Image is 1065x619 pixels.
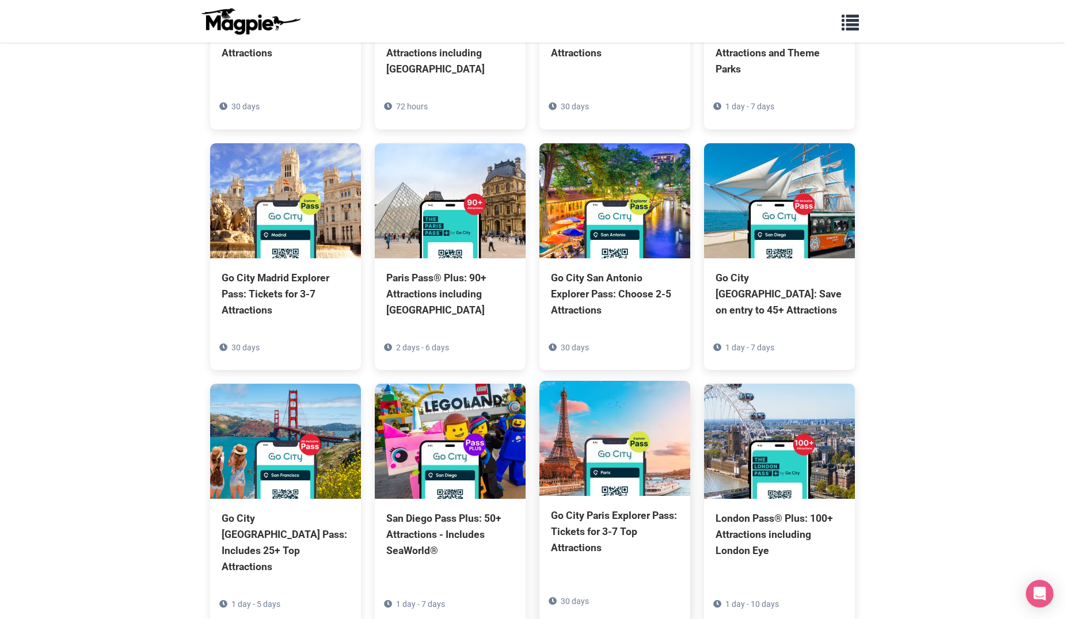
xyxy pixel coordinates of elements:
img: Go City San Francisco Pass: Includes 25+ Top Attractions [210,384,361,499]
img: logo-ab69f6fb50320c5b225c76a69d11143b.png [199,7,302,35]
img: Go City Madrid Explorer Pass: Tickets for 3-7 Attractions [210,143,361,258]
div: San Diego Pass Plus: 50+ Attractions - Includes SeaWorld® [386,510,514,559]
span: 1 day - 7 days [725,102,774,111]
a: San Diego Pass Plus: 50+ Attractions - Includes SeaWorld® 1 day - 7 days [375,384,526,610]
span: 1 day - 7 days [396,599,445,609]
div: [GEOGRAPHIC_DATA] and [GEOGRAPHIC_DATA]: Top Attractions including [GEOGRAPHIC_DATA] [386,13,514,78]
div: Paris Pass® Plus: 90+ Attractions including [GEOGRAPHIC_DATA] [386,270,514,318]
span: 30 days [561,102,589,111]
div: Go City San Antonio Explorer Pass: Choose 2-5 Attractions [551,270,679,318]
span: 30 days [561,597,589,606]
a: Go City San Antonio Explorer Pass: Choose 2-5 Attractions 30 days [539,143,690,370]
div: Go City Madrid Explorer Pass: Tickets for 3-7 Attractions [222,270,349,318]
div: Go City [GEOGRAPHIC_DATA]: Top Attractions and Theme Parks [716,13,843,78]
div: Go City [GEOGRAPHIC_DATA]: Save on entry to 45+ Attractions [716,270,843,318]
img: Go City San Diego Pass: Save on entry to 45+ Attractions [704,143,855,258]
a: Go City Paris Explorer Pass: Tickets for 3-7 Top Attractions 30 days [539,381,690,607]
span: 30 days [231,102,260,111]
img: London Pass® Plus: 100+ Attractions including London Eye [704,384,855,499]
img: Go City San Antonio Explorer Pass: Choose 2-5 Attractions [539,143,690,258]
img: Go City Paris Explorer Pass: Tickets for 3-7 Top Attractions [539,381,690,496]
a: London Pass® Plus: 100+ Attractions including London Eye 1 day - 10 days [704,384,855,610]
a: Paris Pass® Plus: 90+ Attractions including [GEOGRAPHIC_DATA] 2 days - 6 days [375,143,526,370]
span: 72 hours [396,102,428,111]
div: Open Intercom Messenger [1026,580,1053,607]
img: Paris Pass® Plus: 90+ Attractions including Louvre [375,143,526,258]
img: San Diego Pass Plus: 50+ Attractions - Includes SeaWorld® [375,384,526,499]
span: 1 day - 5 days [231,599,280,609]
span: 1 day - 10 days [725,599,779,609]
div: Go City [GEOGRAPHIC_DATA] Pass: Includes 25+ Top Attractions [222,510,349,575]
span: 2 days - 6 days [396,343,449,352]
a: Go City [GEOGRAPHIC_DATA]: Save on entry to 45+ Attractions 1 day - 7 days [704,143,855,370]
a: Go City Madrid Explorer Pass: Tickets for 3-7 Attractions 30 days [210,143,361,370]
div: London Pass® Plus: 100+ Attractions including London Eye [716,510,843,559]
div: Go City Paris Explorer Pass: Tickets for 3-7 Top Attractions [551,507,679,556]
span: 30 days [231,343,260,352]
span: 30 days [561,343,589,352]
span: 1 day - 7 days [725,343,774,352]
